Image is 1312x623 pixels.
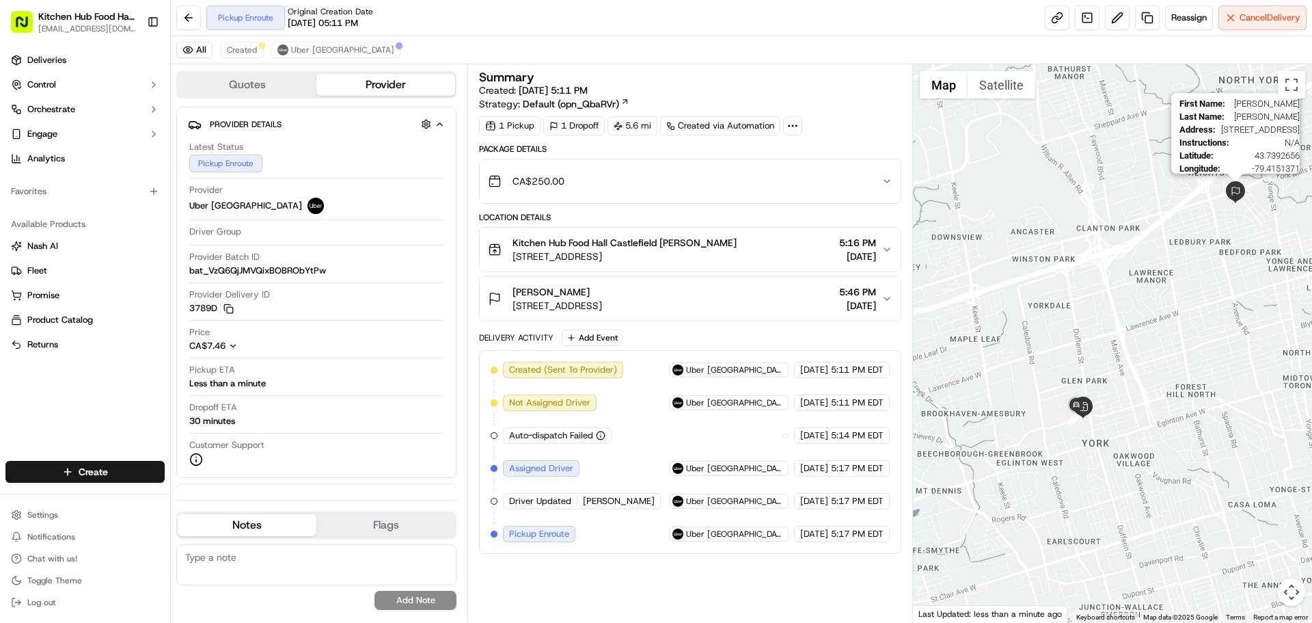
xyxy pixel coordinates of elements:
[1165,5,1213,30] button: Reassign
[14,55,249,77] p: Welcome 👋
[839,285,876,299] span: 5:46 PM
[1179,111,1225,122] span: Last Name :
[27,314,93,326] span: Product Catalog
[5,5,141,38] button: Kitchen Hub Food Hall - Support Office[EMAIL_ADDRESS][DOMAIN_NAME]
[839,250,876,263] span: [DATE]
[512,285,590,299] span: [PERSON_NAME]
[800,429,828,442] span: [DATE]
[189,141,243,153] span: Latest Status
[8,193,110,217] a: 📗Knowledge Base
[189,326,210,339] span: Price
[5,461,165,483] button: Create
[1143,613,1218,621] span: Map data ©2025 Google
[509,397,590,409] span: Not Assigned Driver
[178,74,316,96] button: Quotes
[1235,137,1300,148] span: N/A
[27,597,55,608] span: Log out
[189,340,225,352] span: CA$7.46
[227,44,257,55] span: Created
[831,429,884,442] span: 5:14 PM EDT
[277,44,288,55] img: uber-new-logo.jpeg
[512,174,564,188] span: CA$250.00
[920,71,968,98] button: Show street map
[188,113,445,135] button: Provider Details
[916,605,961,622] a: Open this area in Google Maps (opens a new window)
[479,212,901,223] div: Location Details
[27,575,82,586] span: Toggle Theme
[176,42,213,58] button: All
[672,529,683,540] img: uber-new-logo.jpeg
[512,250,737,263] span: [STREET_ADDRESS]
[583,495,655,507] span: [PERSON_NAME]
[839,236,876,250] span: 5:16 PM
[686,496,784,507] span: Uber [GEOGRAPHIC_DATA]
[509,429,593,442] span: Auto-dispatch Failed
[607,116,657,135] div: 5.6 mi
[523,97,619,111] span: Default (opn_QbaRVr)
[38,10,136,23] span: Kitchen Hub Food Hall - Support Office
[27,553,77,564] span: Chat with us!
[1179,163,1220,174] span: Longitude :
[479,332,553,343] div: Delivery Activity
[27,265,47,277] span: Fleet
[288,6,373,17] span: Original Creation Date
[11,265,159,277] a: Fleet
[27,54,66,66] span: Deliveries
[1219,150,1300,161] span: 43.7392656
[79,465,108,479] span: Create
[5,181,165,202] div: Favorites
[5,571,165,590] button: Toggle Theme
[660,116,780,135] a: Created via Automation
[5,505,165,525] button: Settings
[307,198,324,214] img: uber-new-logo.jpeg
[5,148,165,170] a: Analytics
[1218,5,1307,30] button: CancelDelivery
[5,74,165,96] button: Control
[316,514,455,536] button: Flags
[686,397,784,408] span: Uber [GEOGRAPHIC_DATA]
[672,496,683,507] img: uber-new-logo.jpeg
[479,116,541,135] div: 1 Pickup
[96,231,165,242] a: Powered byPylon
[686,364,784,375] span: Uber [GEOGRAPHIC_DATA]
[686,463,784,474] span: Uber [GEOGRAPHIC_DATA]
[1179,150,1214,161] span: Latitude :
[1278,71,1305,98] button: Toggle fullscreen view
[479,144,901,155] div: Package Details
[1240,12,1300,24] span: Cancel Delivery
[1179,98,1225,109] span: First Name :
[189,439,264,451] span: Customer Support
[509,462,573,475] span: Assigned Driver
[5,284,165,306] button: Promise
[5,260,165,282] button: Fleet
[27,79,56,91] span: Control
[1230,111,1300,122] span: [PERSON_NAME]
[916,605,961,622] img: Google
[1253,613,1308,621] a: Report a map error
[831,495,884,507] span: 5:17 PM EDT
[210,119,282,130] span: Provider Details
[800,462,828,475] span: [DATE]
[14,131,38,155] img: 1736555255976-a54dd68f-1ca7-489b-9aae-adbdc363a1c4
[129,198,219,212] span: API Documentation
[5,98,165,120] button: Orchestrate
[11,289,159,302] a: Promise
[189,415,235,427] div: 30 minutes
[189,401,237,414] span: Dropoff ETA
[189,377,266,390] div: Less than a minute
[913,605,1068,622] div: Last Updated: less than a minute ago
[271,42,400,58] button: Uber [GEOGRAPHIC_DATA]
[686,529,784,540] span: Uber [GEOGRAPHIC_DATA]
[27,339,58,351] span: Returns
[14,200,25,211] div: 📗
[5,49,165,71] a: Deliveries
[38,23,136,34] button: [EMAIL_ADDRESS][DOMAIN_NAME]
[831,462,884,475] span: 5:17 PM EDT
[1076,613,1135,622] button: Keyboard shortcuts
[136,232,165,242] span: Pylon
[232,135,249,151] button: Start new chat
[831,397,884,409] span: 5:11 PM EDT
[480,228,900,271] button: Kitchen Hub Food Hall Castlefield [PERSON_NAME][STREET_ADDRESS]5:16 PM[DATE]
[831,528,884,540] span: 5:17 PM EDT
